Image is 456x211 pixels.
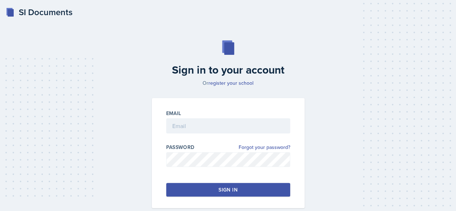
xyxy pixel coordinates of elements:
a: register your school [208,79,253,87]
h2: Sign in to your account [147,63,309,76]
a: SI Documents [6,6,72,19]
a: Forgot your password? [239,144,290,151]
input: Email [166,118,290,133]
label: Password [166,144,195,151]
button: Sign in [166,183,290,197]
p: Or [147,79,309,87]
div: Sign in [218,186,237,193]
label: Email [166,110,181,117]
